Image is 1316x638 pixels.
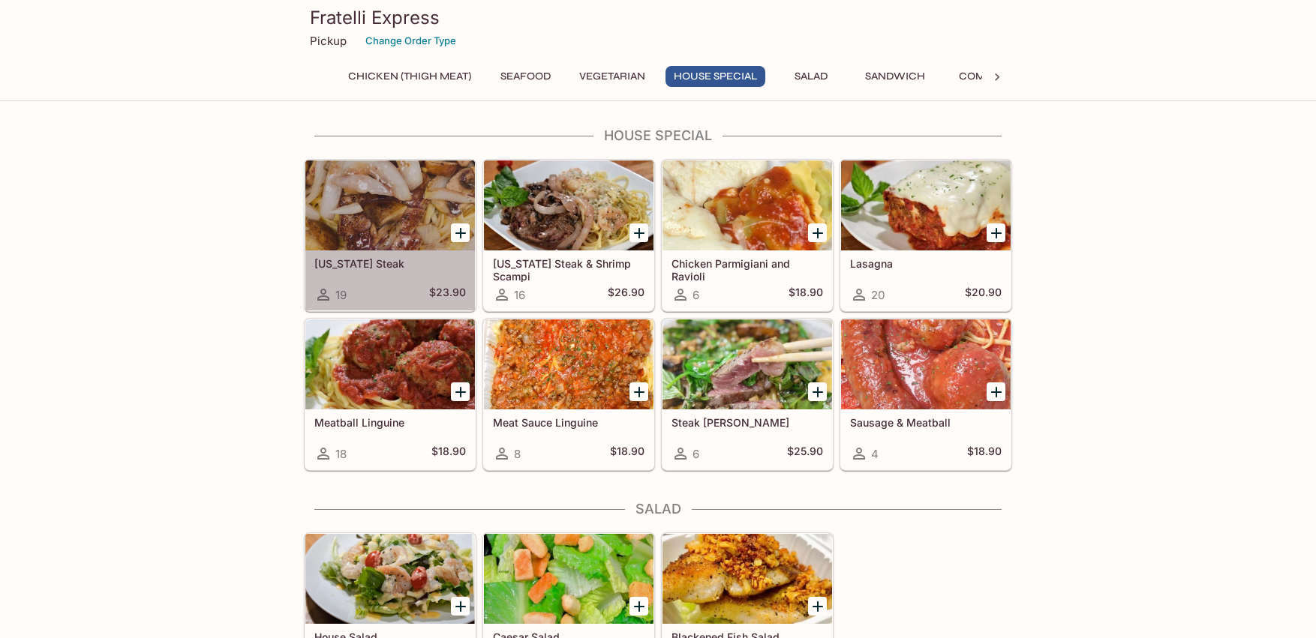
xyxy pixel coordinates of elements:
[629,382,648,401] button: Add Meat Sauce Linguine
[841,160,1011,250] div: Lasagna
[493,257,644,282] h5: [US_STATE] Steak & Shrimp Scampi
[340,66,479,87] button: Chicken (Thigh Meat)
[514,288,525,302] span: 16
[808,597,827,616] button: Add Blackened Fish Salad
[305,160,475,250] div: New York Steak
[663,319,832,409] div: Steak Basilio
[610,445,644,463] h5: $18.90
[451,597,470,616] button: Add House Salad
[662,319,833,470] a: Steak [PERSON_NAME]6$25.90
[672,257,823,282] h5: Chicken Parmigiani and Ravioli
[493,416,644,429] h5: Meat Sauce Linguine
[629,223,648,242] button: Add New York Steak & Shrimp Scampi
[663,534,832,624] div: Blackened Fish Salad
[571,66,653,87] button: Vegetarian
[314,416,466,429] h5: Meatball Linguine
[431,445,466,463] h5: $18.90
[305,319,475,409] div: Meatball Linguine
[789,286,823,304] h5: $18.90
[304,127,1012,144] h4: House Special
[945,66,1013,87] button: Combo
[840,160,1011,311] a: Lasagna20$20.90
[335,447,347,461] span: 18
[310,6,1006,29] h3: Fratelli Express
[840,319,1011,470] a: Sausage & Meatball4$18.90
[663,160,832,250] div: Chicken Parmigiani and Ravioli
[787,445,823,463] h5: $25.90
[987,382,1005,401] button: Add Sausage & Meatball
[871,447,879,461] span: 4
[693,288,699,302] span: 6
[850,416,1002,429] h5: Sausage & Meatball
[483,160,654,311] a: [US_STATE] Steak & Shrimp Scampi16$26.90
[662,160,833,311] a: Chicken Parmigiani and Ravioli6$18.90
[967,445,1002,463] h5: $18.90
[857,66,933,87] button: Sandwich
[987,223,1005,242] button: Add Lasagna
[335,288,347,302] span: 19
[305,160,476,311] a: [US_STATE] Steak19$23.90
[777,66,845,87] button: Salad
[514,447,521,461] span: 8
[491,66,559,87] button: Seafood
[672,416,823,429] h5: Steak [PERSON_NAME]
[629,597,648,616] button: Add Caesar Salad
[965,286,1002,304] h5: $20.90
[608,286,644,304] h5: $26.90
[451,223,470,242] button: Add New York Steak
[305,534,475,624] div: House Salad
[871,288,885,302] span: 20
[666,66,765,87] button: House Special
[808,382,827,401] button: Add Steak Basilio
[808,223,827,242] button: Add Chicken Parmigiani and Ravioli
[841,319,1011,409] div: Sausage & Meatball
[483,319,654,470] a: Meat Sauce Linguine8$18.90
[304,501,1012,517] h4: Salad
[310,34,347,48] p: Pickup
[359,29,463,52] button: Change Order Type
[429,286,466,304] h5: $23.90
[693,447,699,461] span: 6
[314,257,466,270] h5: [US_STATE] Steak
[451,382,470,401] button: Add Meatball Linguine
[850,257,1002,270] h5: Lasagna
[484,534,653,624] div: Caesar Salad
[484,319,653,409] div: Meat Sauce Linguine
[305,319,476,470] a: Meatball Linguine18$18.90
[484,160,653,250] div: New York Steak & Shrimp Scampi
